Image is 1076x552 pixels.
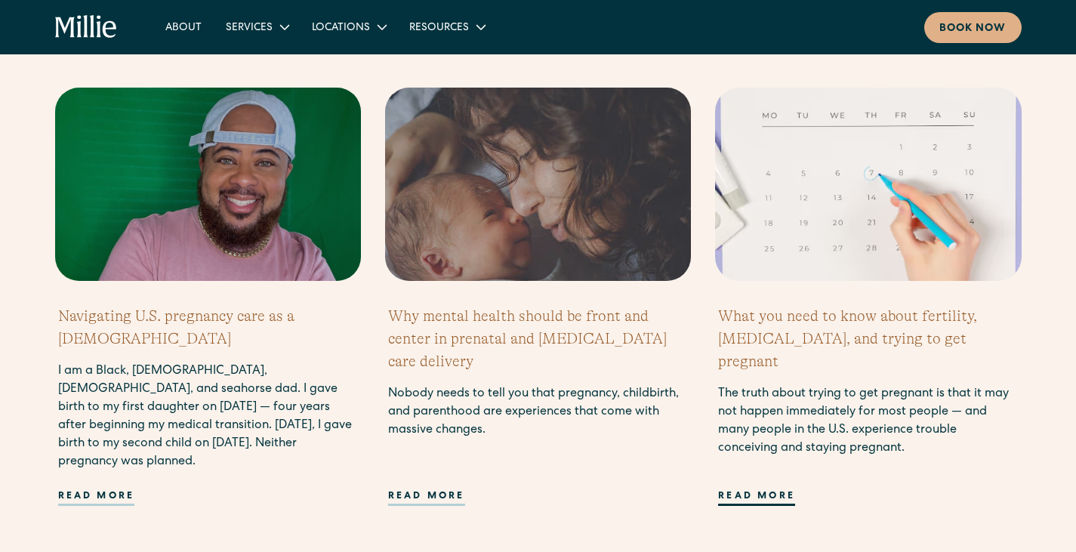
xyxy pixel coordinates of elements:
[715,88,1021,530] a: What you need to know about fertility, [MEDICAL_DATA], and trying to get pregnantThe truth about ...
[55,88,361,530] a: Kayden Coleman in front of green backgroundNavigating U.S. pregnancy care as a [DEMOGRAPHIC_DATA]...
[58,489,135,506] div: Read more
[385,88,691,530] a: A child and a women rub nosesWhy mental health should be front and center in prenatal and [MEDICA...
[312,20,370,36] div: Locations
[388,305,688,373] h2: Why mental health should be front and center in prenatal and [MEDICAL_DATA] care delivery
[409,20,469,36] div: Resources
[58,305,358,350] h2: Navigating U.S. pregnancy care as a [DEMOGRAPHIC_DATA]
[58,362,358,471] div: I am a Black, [DEMOGRAPHIC_DATA], [DEMOGRAPHIC_DATA], and seahorse dad. I gave birth to my first ...
[214,14,300,39] div: Services
[397,14,496,39] div: Resources
[718,385,1018,458] div: The truth about trying to get pregnant is that it may not happen immediately for most people — an...
[718,305,1018,373] h2: What you need to know about fertility, [MEDICAL_DATA], and trying to get pregnant
[226,20,273,36] div: Services
[300,14,397,39] div: Locations
[55,15,118,39] a: home
[153,14,214,39] a: About
[924,12,1022,43] a: Book now
[388,489,465,506] div: Read more
[939,21,1007,37] div: Book now
[718,489,795,506] div: Read more
[388,385,688,439] div: Nobody needs to tell you that pregnancy, childbirth, and parenthood are experiences that come wit...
